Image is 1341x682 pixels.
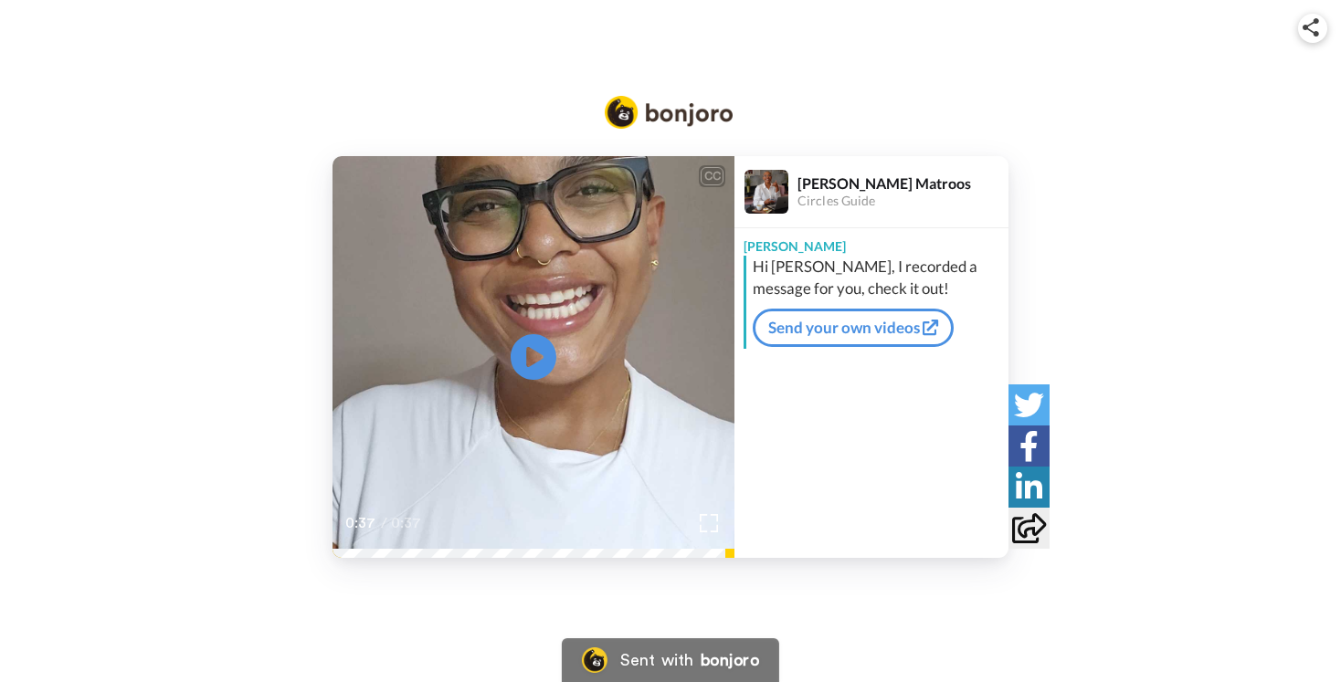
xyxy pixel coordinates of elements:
[753,309,954,347] a: Send your own videos
[345,512,377,534] span: 0:37
[1303,18,1319,37] img: ic_share.svg
[381,512,387,534] span: /
[744,170,788,214] img: Profile Image
[734,228,1008,256] div: [PERSON_NAME]
[700,514,718,532] img: Full screen
[391,512,423,534] span: 0:37
[753,256,1004,299] div: Hi [PERSON_NAME], I recorded a message for you, check it out!
[701,167,723,185] div: CC
[797,174,1008,192] div: [PERSON_NAME] Matroos
[605,96,733,129] img: Bonjoro Logo
[797,194,1008,209] div: Circles Guide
